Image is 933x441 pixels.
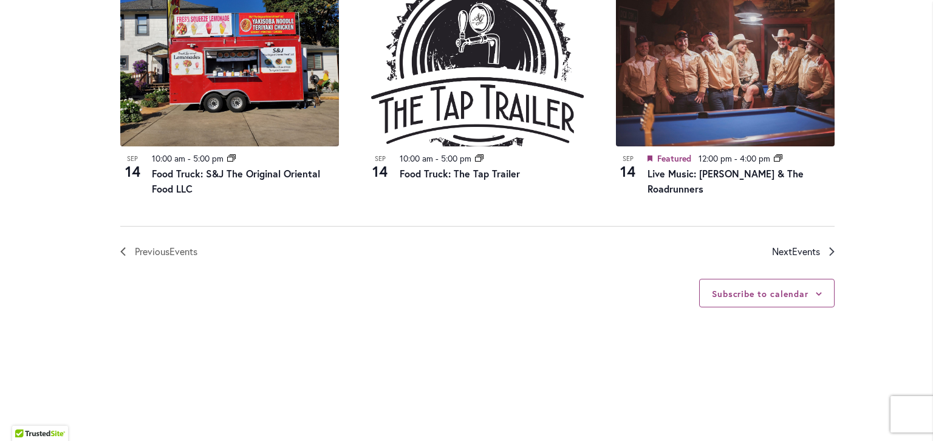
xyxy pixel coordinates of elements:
[400,152,433,164] time: 10:00 am
[648,152,652,166] em: Featured
[699,152,732,164] time: 12:00 pm
[368,154,392,164] span: Sep
[616,154,640,164] span: Sep
[441,152,471,164] time: 5:00 pm
[120,161,145,182] span: 14
[792,245,820,258] span: Events
[193,152,224,164] time: 5:00 pm
[648,167,804,196] a: Live Music: [PERSON_NAME] & The Roadrunners
[120,154,145,164] span: Sep
[120,244,197,259] a: Previous Events
[772,244,835,259] a: Next Events
[772,244,820,259] span: Next
[740,152,770,164] time: 4:00 pm
[734,152,737,164] span: -
[9,398,43,432] iframe: Launch Accessibility Center
[188,152,191,164] span: -
[152,167,320,196] a: Food Truck: S&J The Original Oriental Food LLC
[657,152,691,164] span: Featured
[400,167,520,180] a: Food Truck: The Tap Trailer
[169,245,197,258] span: Events
[616,161,640,182] span: 14
[135,244,197,259] span: Previous
[152,152,185,164] time: 10:00 am
[712,288,808,299] button: Subscribe to calendar
[436,152,439,164] span: -
[368,161,392,182] span: 14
